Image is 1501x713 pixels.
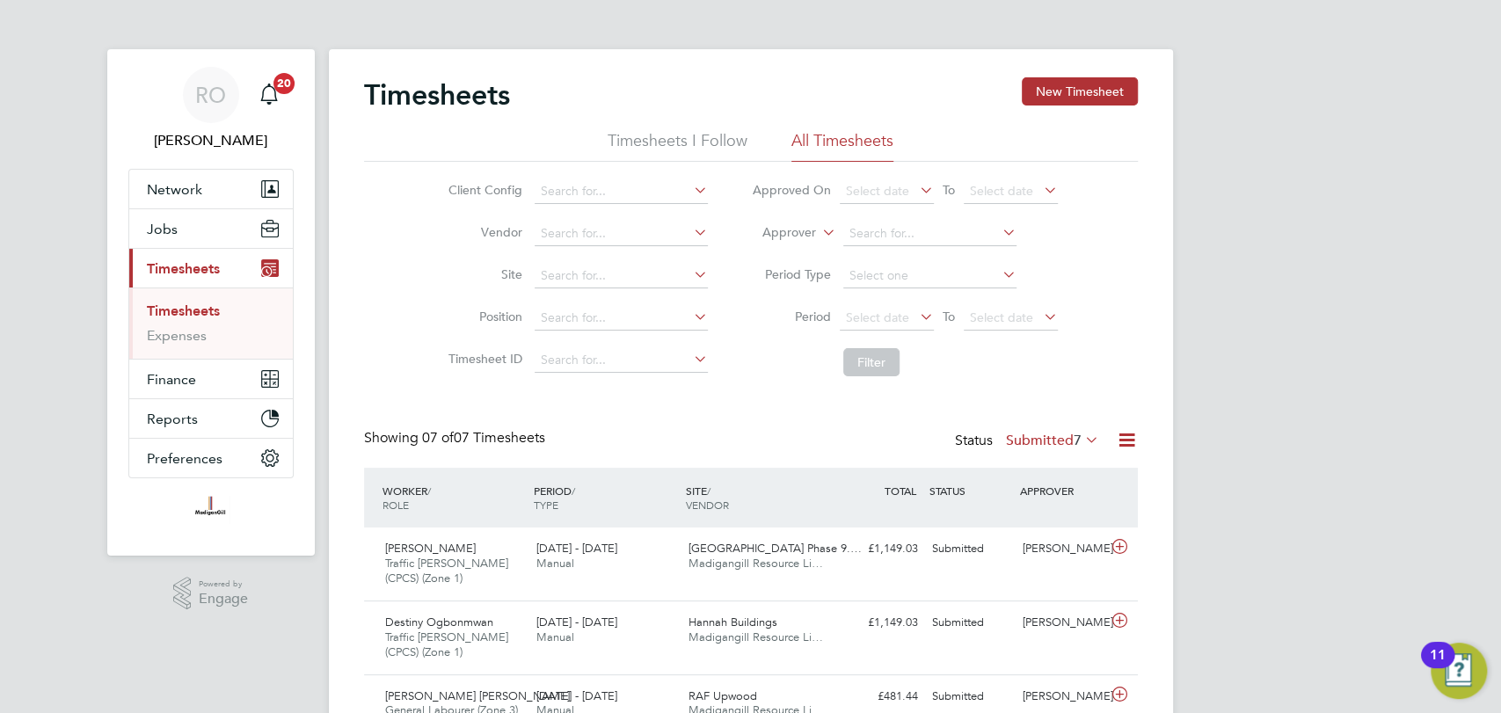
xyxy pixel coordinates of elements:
[707,484,710,498] span: /
[147,181,202,198] span: Network
[385,629,508,659] span: Traffic [PERSON_NAME] (CPCS) (Zone 1)
[689,615,777,629] span: Hannah Buildings
[385,556,508,586] span: Traffic [PERSON_NAME] (CPCS) (Zone 1)
[385,541,476,556] span: [PERSON_NAME]
[737,224,816,242] label: Approver
[147,371,196,388] span: Finance
[147,302,220,319] a: Timesheets
[689,629,823,644] span: Madigangill Resource Li…
[199,577,248,592] span: Powered by
[443,351,522,367] label: Timesheet ID
[752,309,831,324] label: Period
[251,67,287,123] a: 20
[843,222,1016,246] input: Search for...
[535,264,708,288] input: Search for...
[535,306,708,331] input: Search for...
[1006,432,1099,449] label: Submitted
[536,541,617,556] span: [DATE] - [DATE]
[129,439,293,477] button: Preferences
[925,608,1016,637] div: Submitted
[364,77,510,113] h2: Timesheets
[925,535,1016,564] div: Submitted
[681,475,834,520] div: SITE
[535,222,708,246] input: Search for...
[925,682,1016,711] div: Submitted
[147,221,178,237] span: Jobs
[173,577,248,610] a: Powered byEngage
[129,170,293,208] button: Network
[129,249,293,287] button: Timesheets
[970,309,1033,325] span: Select date
[846,183,909,199] span: Select date
[846,309,909,325] span: Select date
[536,615,617,629] span: [DATE] - [DATE]
[129,287,293,359] div: Timesheets
[834,608,925,637] div: £1,149.03
[107,49,315,556] nav: Main navigation
[843,348,900,376] button: Filter
[443,266,522,282] label: Site
[422,429,454,447] span: 07 of
[191,496,230,524] img: madigangill-logo-retina.png
[843,264,1016,288] input: Select one
[129,399,293,438] button: Reports
[1074,432,1082,449] span: 7
[608,130,747,162] li: Timesheets I Follow
[443,224,522,240] label: Vendor
[534,498,558,512] span: TYPE
[535,179,708,204] input: Search for...
[791,130,893,162] li: All Timesheets
[689,541,862,556] span: [GEOGRAPHIC_DATA] Phase 9.…
[925,475,1016,506] div: STATUS
[1430,655,1446,678] div: 11
[529,475,681,520] div: PERIOD
[364,429,549,447] div: Showing
[129,360,293,398] button: Finance
[273,73,295,94] span: 20
[195,84,226,106] span: RO
[955,429,1103,454] div: Status
[147,411,198,427] span: Reports
[383,498,409,512] span: ROLE
[834,682,925,711] div: £481.44
[885,484,916,498] span: TOTAL
[686,498,729,512] span: VENDOR
[129,209,293,248] button: Jobs
[1431,643,1487,699] button: Open Resource Center, 11 new notifications
[147,260,220,277] span: Timesheets
[128,130,294,151] span: Ryan O'Donnell
[536,688,617,703] span: [DATE] - [DATE]
[378,475,530,520] div: WORKER
[1016,682,1107,711] div: [PERSON_NAME]
[689,688,757,703] span: RAF Upwood
[147,327,207,344] a: Expenses
[937,178,960,201] span: To
[385,615,493,629] span: Destiny Ogbonmwan
[937,305,960,328] span: To
[752,266,831,282] label: Period Type
[536,556,574,571] span: Manual
[572,484,575,498] span: /
[970,183,1033,199] span: Select date
[1016,608,1107,637] div: [PERSON_NAME]
[834,535,925,564] div: £1,149.03
[536,629,574,644] span: Manual
[535,348,708,373] input: Search for...
[385,688,570,703] span: [PERSON_NAME] [PERSON_NAME]
[422,429,545,447] span: 07 Timesheets
[427,484,431,498] span: /
[128,496,294,524] a: Go to home page
[128,67,294,151] a: RO[PERSON_NAME]
[199,592,248,607] span: Engage
[1016,475,1107,506] div: APPROVER
[443,309,522,324] label: Position
[1022,77,1138,105] button: New Timesheet
[752,182,831,198] label: Approved On
[1016,535,1107,564] div: [PERSON_NAME]
[689,556,823,571] span: Madigangill Resource Li…
[443,182,522,198] label: Client Config
[147,450,222,467] span: Preferences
